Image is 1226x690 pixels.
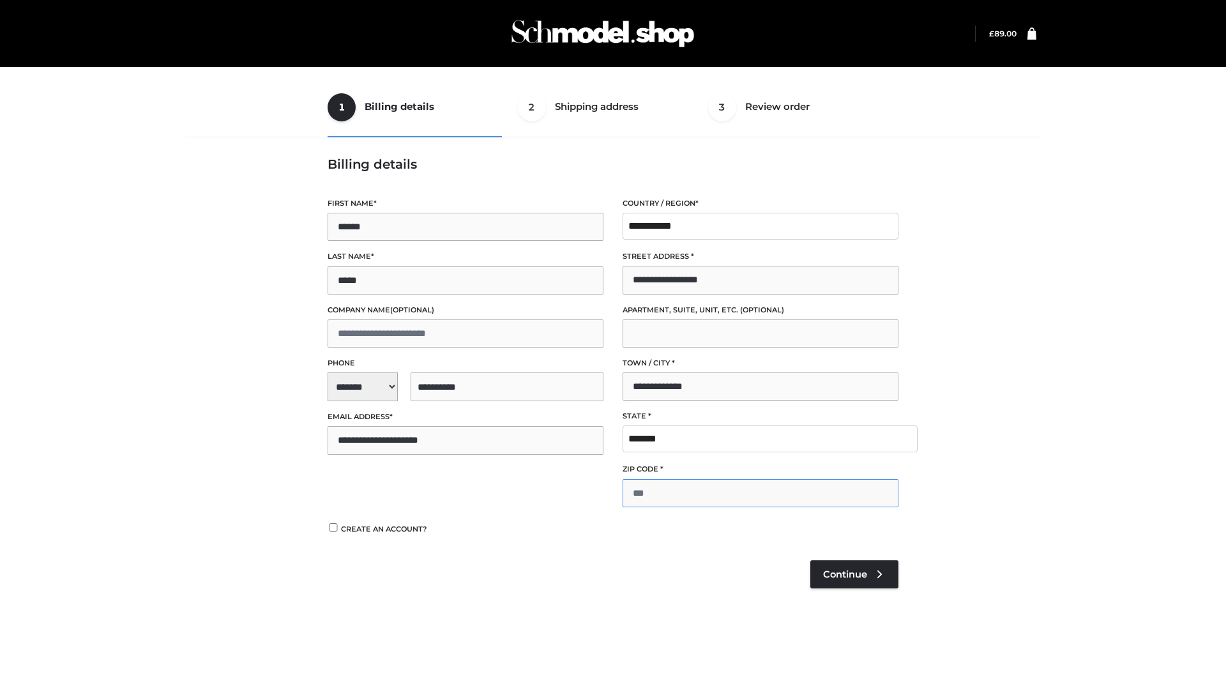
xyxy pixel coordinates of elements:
span: Continue [823,569,867,580]
span: (optional) [390,305,434,314]
span: £ [989,29,994,38]
label: Town / City [623,357,898,369]
input: Create an account? [328,523,339,532]
label: Email address [328,411,603,423]
a: Continue [810,560,898,588]
span: (optional) [740,305,784,314]
span: Create an account? [341,525,427,533]
h3: Billing details [328,157,898,172]
label: Street address [623,250,898,263]
a: £89.00 [989,29,1017,38]
label: Apartment, suite, unit, etc. [623,304,898,316]
img: Schmodel Admin 964 [507,8,699,59]
label: First name [328,197,603,210]
label: ZIP Code [623,463,898,475]
label: Last name [328,250,603,263]
bdi: 89.00 [989,29,1017,38]
label: Phone [328,357,603,369]
label: Company name [328,304,603,316]
label: State [623,410,898,422]
label: Country / Region [623,197,898,210]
